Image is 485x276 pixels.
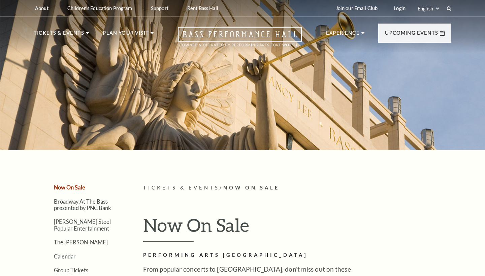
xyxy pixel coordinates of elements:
[67,5,132,11] p: Children's Education Program
[143,214,451,242] h1: Now On Sale
[54,253,76,260] a: Calendar
[143,184,451,192] p: /
[416,5,440,12] select: Select:
[143,251,362,260] h2: Performing Arts [GEOGRAPHIC_DATA]
[187,5,218,11] p: Rent Bass Hall
[151,5,168,11] p: Support
[34,29,84,41] p: Tickets & Events
[326,29,360,41] p: Experience
[54,198,111,211] a: Broadway At The Bass presented by PNC Bank
[385,29,438,41] p: Upcoming Events
[35,5,48,11] p: About
[103,29,149,41] p: Plan Your Visit
[54,184,85,191] a: Now On Sale
[143,185,220,191] span: Tickets & Events
[223,185,280,191] span: Now On Sale
[54,267,88,273] a: Group Tickets
[54,218,111,231] a: [PERSON_NAME] Steel Popular Entertainment
[54,239,108,245] a: The [PERSON_NAME]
